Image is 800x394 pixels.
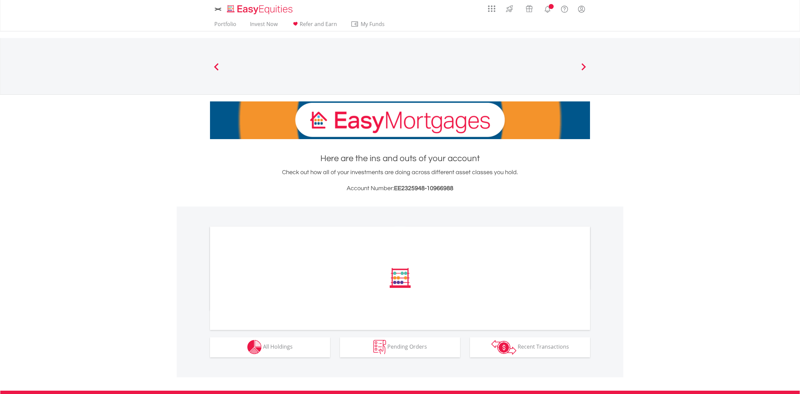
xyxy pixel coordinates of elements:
[556,2,573,15] a: FAQ's and Support
[210,152,590,164] h1: Here are the ins and outs of your account
[300,20,337,28] span: Refer and Earn
[491,340,516,355] img: transactions-zar-wht.png
[226,4,295,15] img: EasyEquities_Logo.png
[484,2,500,12] a: AppsGrid
[224,2,295,15] a: Home page
[470,337,590,357] button: Recent Transactions
[289,21,340,31] a: Refer and Earn
[373,340,386,354] img: pending_instructions-wht.png
[524,3,535,14] img: vouchers-v2.svg
[210,101,590,139] img: EasyMortage Promotion Banner
[210,337,330,357] button: All Holdings
[488,5,495,12] img: grid-menu-icon.svg
[351,20,394,28] span: My Funds
[263,343,293,350] span: All Holdings
[340,337,460,357] button: Pending Orders
[573,2,590,16] a: My Profile
[518,343,569,350] span: Recent Transactions
[210,184,590,193] h3: Account Number:
[387,343,427,350] span: Pending Orders
[519,2,539,14] a: Vouchers
[212,21,239,31] a: Portfolio
[247,21,280,31] a: Invest Now
[539,2,556,15] a: Notifications
[247,340,262,354] img: holdings-wht.png
[210,168,590,193] div: Check out how all of your investments are doing across different asset classes you hold.
[504,3,515,14] img: thrive-v2.svg
[394,185,453,191] span: EE2325948-10966988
